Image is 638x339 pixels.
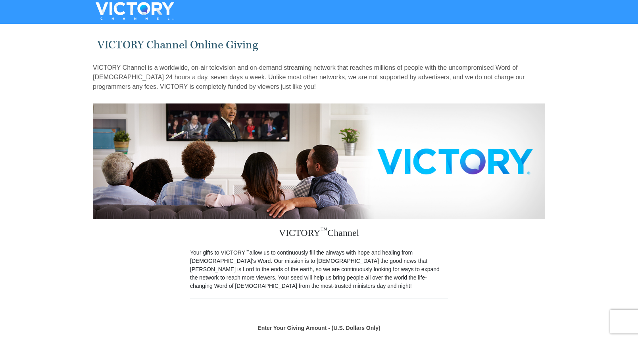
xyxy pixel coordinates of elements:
sup: ™ [245,249,250,253]
h3: VICTORY Channel [190,219,448,249]
img: VICTORYTHON - VICTORY Channel [85,2,184,20]
h1: VICTORY Channel Online Giving [97,38,541,52]
p: VICTORY Channel is a worldwide, on-air television and on-demand streaming network that reaches mi... [93,63,545,92]
strong: Enter Your Giving Amount - (U.S. Dollars Only) [258,325,380,331]
sup: ™ [321,226,328,234]
p: Your gifts to VICTORY allow us to continuously fill the airways with hope and healing from [DEMOG... [190,249,448,290]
